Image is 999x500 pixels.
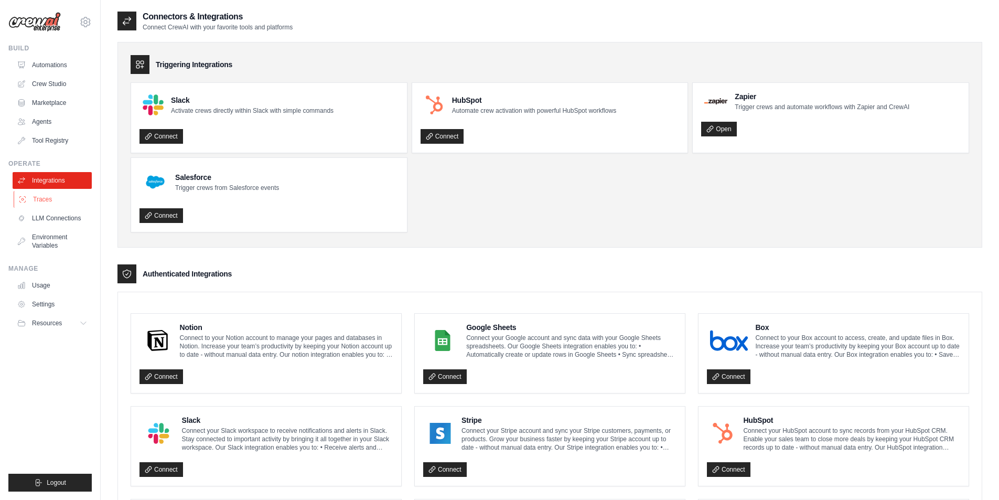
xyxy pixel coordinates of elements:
p: Connect your Google account and sync data with your Google Sheets spreadsheets. Our Google Sheets... [466,334,676,359]
a: Connect [423,369,467,384]
a: Traces [14,191,93,208]
p: Connect your Slack workspace to receive notifications and alerts in Slack. Stay connected to impo... [182,427,393,452]
h4: Zapier [735,91,909,102]
img: Stripe Logo [426,423,454,444]
h4: Slack [171,95,334,105]
p: Connect CrewAI with your favorite tools and platforms [143,23,293,31]
a: Connect [707,462,750,477]
p: Trigger crews and automate workflows with Zapier and CrewAI [735,103,909,111]
h4: Slack [182,415,393,425]
h3: Triggering Integrations [156,59,232,70]
img: HubSpot Logo [710,423,736,444]
a: Connect [421,129,464,144]
h2: Connectors & Integrations [143,10,293,23]
img: Slack Logo [143,423,175,444]
div: Build [8,44,92,52]
button: Logout [8,474,92,492]
div: Operate [8,159,92,168]
img: Box Logo [710,330,748,351]
a: Marketplace [13,94,92,111]
img: Zapier Logo [704,98,727,104]
p: Activate crews directly within Slack with simple commands [171,107,334,115]
h4: HubSpot [743,415,960,425]
a: Crew Studio [13,76,92,92]
a: Integrations [13,172,92,189]
a: Tool Registry [13,132,92,149]
span: Resources [32,319,62,327]
a: Connect [423,462,467,477]
a: Environment Variables [13,229,92,254]
a: Connect [139,208,183,223]
span: Logout [47,478,66,487]
p: Trigger crews from Salesforce events [175,184,279,192]
p: Connect to your Notion account to manage your pages and databases in Notion. Increase your team’s... [180,334,393,359]
img: Slack Logo [143,94,164,115]
p: Automate crew activation with powerful HubSpot workflows [452,107,616,115]
img: Logo [8,12,61,32]
p: Connect your Stripe account and sync your Stripe customers, payments, or products. Grow your busi... [461,427,676,452]
a: Connect [139,462,183,477]
a: Connect [707,369,750,384]
p: Connect to your Box account to access, create, and update files in Box. Increase your team’s prod... [755,334,960,359]
a: LLM Connections [13,210,92,227]
img: Google Sheets Logo [426,330,459,351]
a: Agents [13,113,92,130]
h4: Stripe [461,415,676,425]
h4: Box [755,322,960,333]
a: Connect [139,129,183,144]
h4: Notion [180,322,393,333]
img: Notion Logo [143,330,173,351]
div: Manage [8,264,92,273]
button: Resources [13,315,92,332]
h4: Google Sheets [466,322,676,333]
a: Usage [13,277,92,294]
img: HubSpot Logo [424,94,445,115]
a: Automations [13,57,92,73]
a: Settings [13,296,92,313]
h3: Authenticated Integrations [143,269,232,279]
a: Open [701,122,736,136]
h4: HubSpot [452,95,616,105]
p: Connect your HubSpot account to sync records from your HubSpot CRM. Enable your sales team to clo... [743,427,960,452]
img: Salesforce Logo [143,169,168,195]
a: Connect [139,369,183,384]
h4: Salesforce [175,172,279,183]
